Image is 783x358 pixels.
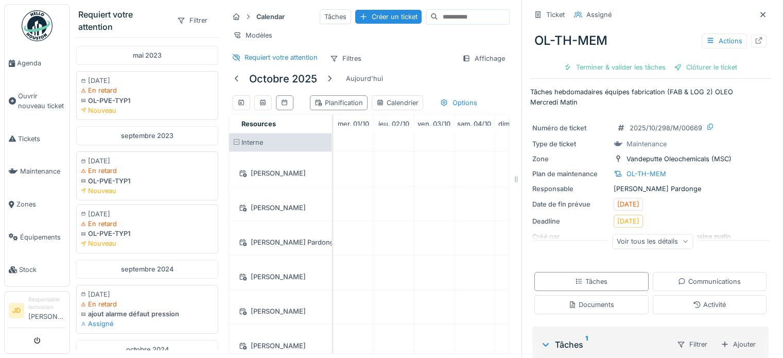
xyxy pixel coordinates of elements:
[81,166,214,176] div: En retard
[672,337,712,352] div: Filtrer
[28,296,65,312] div: Responsable technicien
[678,277,741,286] div: Communications
[5,80,69,123] a: Ouvrir nouveau ticket
[22,10,53,41] img: Badge_color-CXgf-gQk.svg
[241,120,276,128] span: Resources
[436,95,482,110] div: Options
[5,188,69,221] a: Zones
[81,229,214,238] div: OL-PVE-TYP1
[496,117,533,131] a: 5 octobre 2025
[716,337,760,352] div: Ajouter
[235,201,325,214] div: [PERSON_NAME]
[532,184,769,194] div: [PERSON_NAME] Pardonge
[235,236,325,249] div: [PERSON_NAME] Pardonge
[546,10,565,20] div: Ticket
[5,47,69,80] a: Agenda
[19,265,65,275] span: Stock
[249,73,317,85] h5: octobre 2025
[18,91,65,111] span: Ouvrir nouveau ticket
[617,199,639,209] div: [DATE]
[530,27,771,54] div: OL-TH-MEM
[81,86,214,95] div: En retard
[5,221,69,254] a: Équipements
[81,319,214,329] div: Assigné
[17,58,65,68] span: Agenda
[630,123,702,133] div: 2025/10/298/M/00669
[376,98,419,108] div: Calendrier
[235,305,325,318] div: [PERSON_NAME]
[76,46,218,65] div: mai 2023
[575,277,607,286] div: Tâches
[612,234,693,249] div: Voir tous les détails
[5,123,69,156] a: Tickets
[81,186,214,196] div: Nouveau
[532,184,610,194] div: Responsable
[693,300,726,310] div: Activité
[81,156,214,166] div: [DATE]
[315,98,363,108] div: Planification
[530,87,771,107] p: Tâches hebdomadaires équipes fabrication (FAB & LOG 2) OLEO Mercredi Matin
[617,216,639,226] div: [DATE]
[532,123,610,133] div: Numéro de ticket
[172,13,212,28] div: Filtrer
[81,309,214,319] div: ajout alarme défaut pression
[81,96,214,106] div: OL-PVE-TYP1
[627,154,732,164] div: Vandeputte Oleochemicals (MSC)
[235,339,325,352] div: [PERSON_NAME]
[245,53,318,62] div: Requiert votre attention
[20,166,65,176] span: Maintenance
[627,139,667,149] div: Maintenance
[5,253,69,286] a: Stock
[28,296,65,326] li: [PERSON_NAME]
[9,296,65,328] a: JD Responsable technicien[PERSON_NAME]
[9,303,24,318] li: JD
[455,117,494,131] a: 4 octobre 2025
[376,117,412,131] a: 2 octobre 2025
[415,117,453,131] a: 3 octobre 2025
[532,199,610,209] div: Date de fin prévue
[532,169,610,179] div: Plan de maintenance
[241,139,263,146] span: Interne
[458,51,510,66] div: Affichage
[670,60,741,74] div: Clôturer le ticket
[229,28,277,43] div: Modèles
[585,338,588,351] sup: 1
[320,9,351,24] div: Tâches
[81,76,214,86] div: [DATE]
[532,154,610,164] div: Zone
[252,12,289,22] strong: Calendar
[5,155,69,188] a: Maintenance
[235,270,325,283] div: [PERSON_NAME]
[81,106,214,115] div: Nouveau
[81,238,214,248] div: Nouveau
[20,232,65,242] span: Équipements
[532,139,610,149] div: Type de ticket
[18,134,65,144] span: Tickets
[355,10,422,24] div: Créer un ticket
[76,126,218,145] div: septembre 2023
[16,199,65,209] span: Zones
[342,72,387,86] div: Aujourd'hui
[335,117,372,131] a: 1 octobre 2025
[702,33,747,48] div: Actions
[325,51,366,66] div: Filtres
[81,299,214,309] div: En retard
[541,338,668,351] div: Tâches
[586,10,612,20] div: Assigné
[81,209,214,219] div: [DATE]
[81,219,214,229] div: En retard
[76,260,218,279] div: septembre 2024
[532,216,610,226] div: Deadline
[560,60,670,74] div: Terminer & valider les tâches
[235,167,325,180] div: [PERSON_NAME]
[81,289,214,299] div: [DATE]
[568,300,614,310] div: Documents
[627,169,666,179] div: OL-TH-MEM
[81,176,214,186] div: OL-PVE-TYP1
[78,8,168,33] div: Requiert votre attention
